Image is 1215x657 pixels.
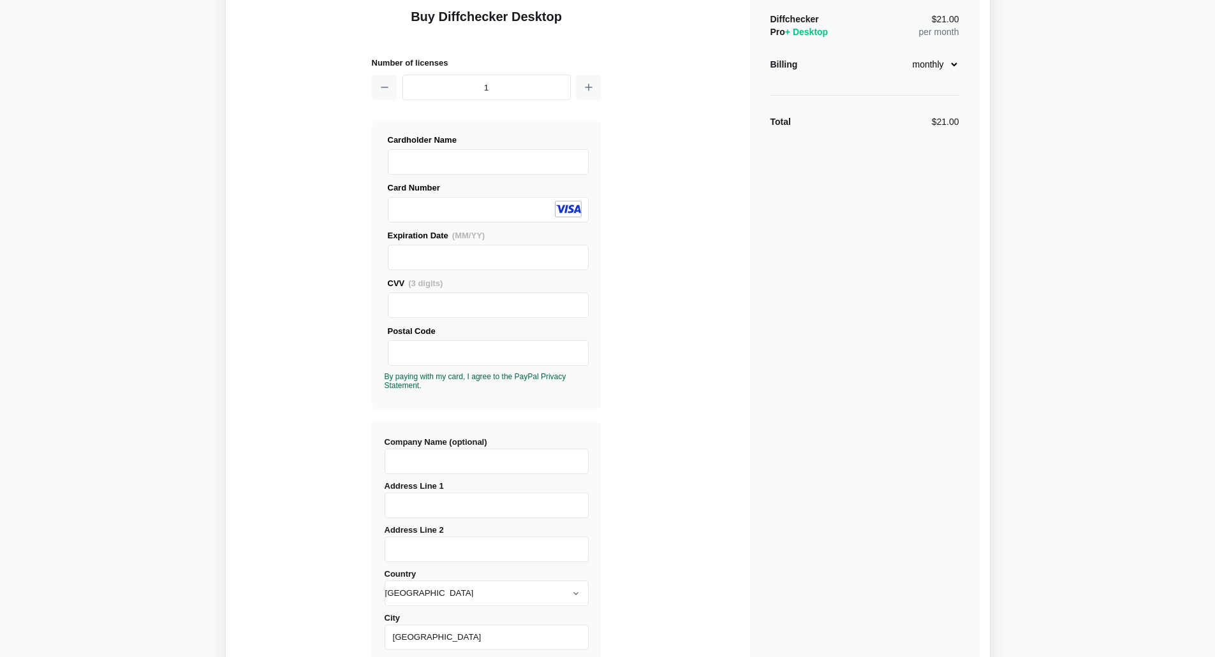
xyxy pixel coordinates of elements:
[394,341,583,365] iframe: Secure Credit Card Frame - Postal Code
[388,133,589,147] div: Cardholder Name
[385,581,589,606] select: Country
[388,181,589,194] div: Card Number
[385,449,589,474] input: Company Name (optional)
[385,537,589,562] input: Address Line 2
[394,198,583,222] iframe: Secure Credit Card Frame - Credit Card Number
[394,245,583,270] iframe: Secure Credit Card Frame - Expiration Date
[394,150,583,174] iframe: Secure Credit Card Frame - Cardholder Name
[385,625,589,650] input: City
[918,13,959,38] div: per month
[388,277,589,290] div: CVV
[372,56,601,69] h2: Number of licenses
[932,115,959,128] div: $21.00
[770,14,819,24] span: Diffchecker
[408,278,443,288] span: (3 digits)
[770,117,791,127] strong: Total
[932,15,959,24] span: $21.00
[402,75,571,100] input: 1
[385,481,589,518] label: Address Line 1
[388,324,589,338] div: Postal Code
[770,27,828,37] span: Pro
[452,231,485,240] span: (MM/YY)
[785,27,828,37] span: + Desktop
[372,8,601,41] h1: Buy Diffchecker Desktop
[770,58,798,71] div: Billing
[388,229,589,242] div: Expiration Date
[385,437,589,474] label: Company Name (optional)
[385,569,589,606] label: Country
[385,372,566,390] a: By paying with my card, I agree to the PayPal Privacy Statement.
[385,525,589,562] label: Address Line 2
[385,613,589,650] label: City
[394,293,583,317] iframe: Secure Credit Card Frame - CVV
[385,493,589,518] input: Address Line 1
